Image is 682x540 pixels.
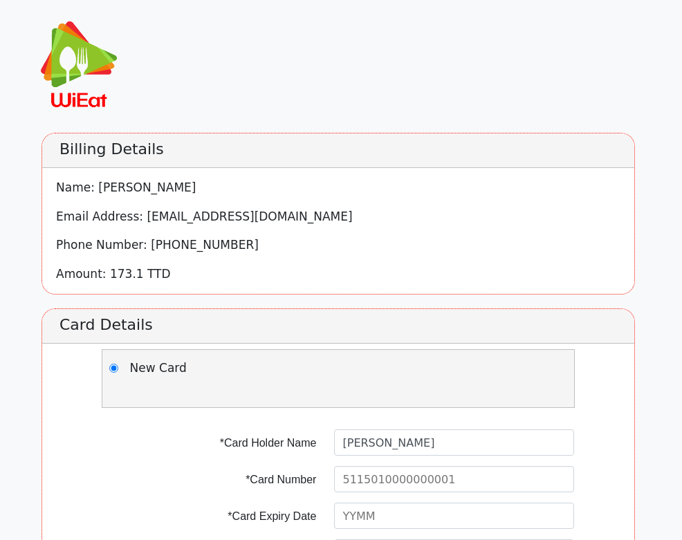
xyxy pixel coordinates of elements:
p: Amount: 173.1 TTD [56,266,634,283]
p: New Card [130,360,338,378]
p: Name: [PERSON_NAME] [56,179,634,197]
label: *Card Expiry Date [212,508,316,525]
p: Email Address: [EMAIL_ADDRESS][DOMAIN_NAME] [56,208,634,226]
label: *Card Holder Name [212,435,316,451]
input: John Doe [334,429,575,456]
img: wieat.png [21,8,131,119]
h2: Billing Details [42,133,634,168]
label: *Card Number [212,472,316,488]
input: 5115010000000001 [334,466,575,492]
input: YYMM [334,503,575,529]
p: Phone Number: [PHONE_NUMBER] [56,236,634,254]
h2: Card Details [42,309,634,344]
